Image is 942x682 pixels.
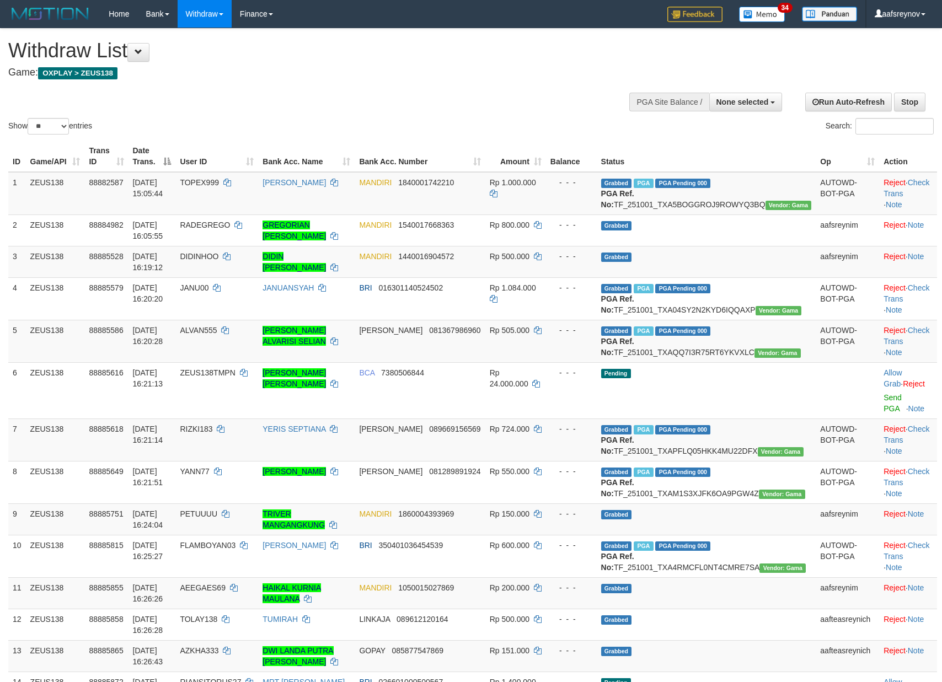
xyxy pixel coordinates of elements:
span: FLAMBOYAN03 [180,541,235,550]
span: [PERSON_NAME] [359,425,422,433]
span: PGA Pending [655,425,710,434]
b: PGA Ref. No: [601,337,634,357]
a: TUMIRAH [263,615,298,624]
th: User ID: activate to sort column ascending [175,141,258,172]
span: Grabbed [601,253,632,262]
th: Status [597,141,816,172]
span: Rp 500.000 [490,615,529,624]
span: TOPEX999 [180,178,219,187]
span: 88885855 [89,583,123,592]
span: Rp 550.000 [490,467,529,476]
a: HAIKAL KURNIA MAULANA [263,583,321,603]
span: Grabbed [601,510,632,519]
span: BRI [359,283,372,292]
a: Note [886,489,902,498]
b: PGA Ref. No: [601,294,634,314]
a: [PERSON_NAME] [263,467,326,476]
span: Rp 600.000 [490,541,529,550]
a: JANUANSYAH [263,283,314,292]
span: Grabbed [601,284,632,293]
td: · [879,362,937,418]
td: 6 [8,362,26,418]
td: 1 [8,172,26,215]
span: AZKHA333 [180,646,218,655]
span: Vendor URL: https://trx31.1velocity.biz [754,348,801,358]
span: · [884,368,903,388]
span: Copy 016301140524502 to clipboard [378,283,443,292]
span: 88885815 [89,541,123,550]
span: AEEGAES69 [180,583,226,592]
span: 88885649 [89,467,123,476]
span: [DATE] 16:25:27 [133,541,163,561]
td: · · [879,320,937,362]
span: Grabbed [601,541,632,551]
td: aafsreynim [816,503,879,535]
div: - - - [550,540,592,551]
span: Marked by aafnoeunsreypich [634,179,653,188]
a: Run Auto-Refresh [805,93,892,111]
td: · [879,609,937,640]
span: Vendor URL: https://trx31.1velocity.biz [756,306,802,315]
span: OXPLAY > ZEUS138 [38,67,117,79]
a: Send PGA [884,393,902,413]
th: Action [879,141,937,172]
a: TRIVER MANGANGKUNG [263,509,325,529]
div: - - - [550,219,592,230]
th: Bank Acc. Number: activate to sort column ascending [355,141,485,172]
a: YERIS SEPTIANA [263,425,325,433]
td: ZEUS138 [26,172,85,215]
span: Rp 724.000 [490,425,529,433]
span: Rp 150.000 [490,509,529,518]
span: [DATE] 16:26:28 [133,615,163,635]
a: DWI LANDA PUTRA [PERSON_NAME] [263,646,333,666]
span: PGA Pending [655,468,710,477]
div: - - - [550,282,592,293]
td: TF_251001_TXAPFLQ05HKK4MU22DFX [597,418,816,461]
span: Rp 24.000.000 [490,368,528,388]
a: GREGORIAN [PERSON_NAME] [263,221,326,240]
div: - - - [550,423,592,434]
a: Check Trans [884,326,929,346]
td: AUTOWD-BOT-PGA [816,535,879,577]
span: Rp 505.000 [490,326,529,335]
span: Rp 200.000 [490,583,529,592]
span: Grabbed [601,647,632,656]
span: [DATE] 16:20:28 [133,326,163,346]
a: Reject [884,646,906,655]
span: Copy 1860004393969 to clipboard [398,509,454,518]
a: Check Trans [884,541,929,561]
div: - - - [550,367,592,378]
div: PGA Site Balance / [629,93,709,111]
span: [DATE] 16:26:26 [133,583,163,603]
td: · · [879,277,937,320]
input: Search: [855,118,934,135]
a: [PERSON_NAME] [263,178,326,187]
td: 5 [8,320,26,362]
a: Note [908,646,924,655]
b: PGA Ref. No: [601,552,634,572]
th: Game/API: activate to sort column ascending [26,141,85,172]
td: aafsreynim [816,577,879,609]
td: · · [879,461,937,503]
td: ZEUS138 [26,503,85,535]
span: 88885865 [89,646,123,655]
a: [PERSON_NAME] [PERSON_NAME] [263,368,326,388]
span: Copy 089669156569 to clipboard [429,425,480,433]
span: Copy 1840001742210 to clipboard [398,178,454,187]
a: Reject [884,509,906,518]
span: Rp 800.000 [490,221,529,229]
span: 88882587 [89,178,123,187]
span: 88885858 [89,615,123,624]
span: Grabbed [601,326,632,336]
a: Check Trans [884,178,929,198]
a: Reject [903,379,925,388]
td: AUTOWD-BOT-PGA [816,277,879,320]
a: Reject [884,178,906,187]
td: ZEUS138 [26,320,85,362]
a: Reject [884,252,906,261]
td: TF_251001_TXAQQ7I3R75RT6YKVXLC [597,320,816,362]
th: Bank Acc. Name: activate to sort column ascending [258,141,355,172]
span: BCA [359,368,374,377]
td: · [879,640,937,672]
span: MANDIRI [359,509,392,518]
